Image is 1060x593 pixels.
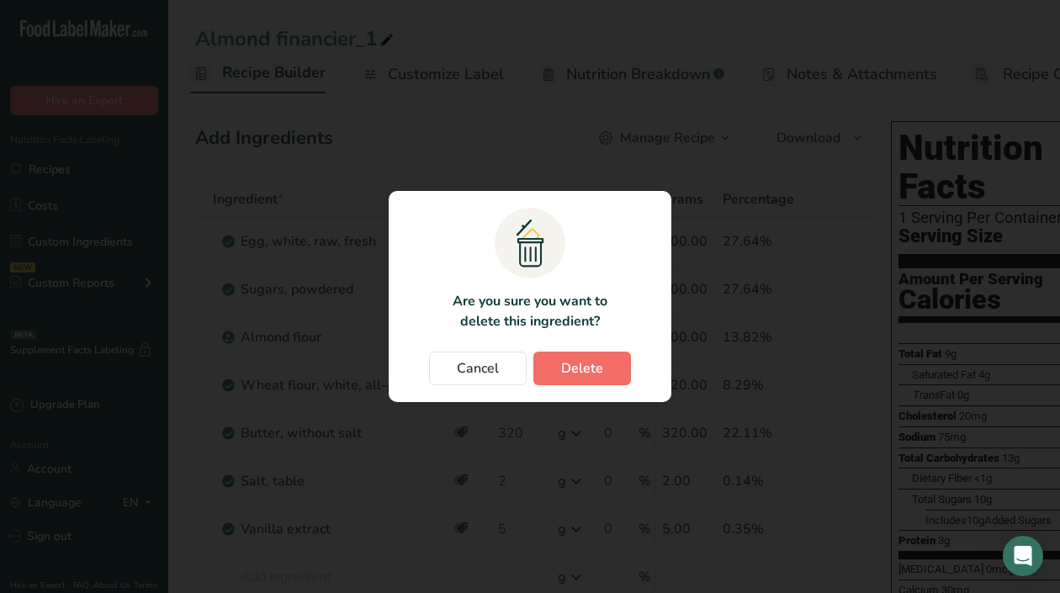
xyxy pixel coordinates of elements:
div: Open Intercom Messenger [1003,536,1043,576]
span: Delete [561,358,603,379]
button: Delete [533,352,631,385]
span: Cancel [457,358,499,379]
p: Are you sure you want to delete this ingredient? [443,291,617,331]
button: Cancel [429,352,527,385]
